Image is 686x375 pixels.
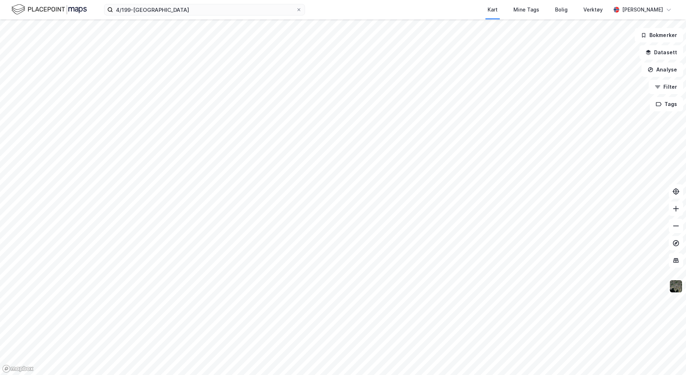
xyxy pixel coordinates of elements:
[650,97,683,111] button: Tags
[635,28,683,42] button: Bokmerker
[639,45,683,60] button: Datasett
[11,3,87,16] img: logo.f888ab2527a4732fd821a326f86c7f29.svg
[2,365,34,373] a: Mapbox homepage
[669,279,683,293] img: 9k=
[650,341,686,375] div: Kontrollprogram for chat
[583,5,603,14] div: Verktøy
[555,5,568,14] div: Bolig
[642,62,683,77] button: Analyse
[649,80,683,94] button: Filter
[488,5,498,14] div: Kart
[622,5,663,14] div: [PERSON_NAME]
[113,4,296,15] input: Søk på adresse, matrikkel, gårdeiere, leietakere eller personer
[650,341,686,375] iframe: Chat Widget
[513,5,539,14] div: Mine Tags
